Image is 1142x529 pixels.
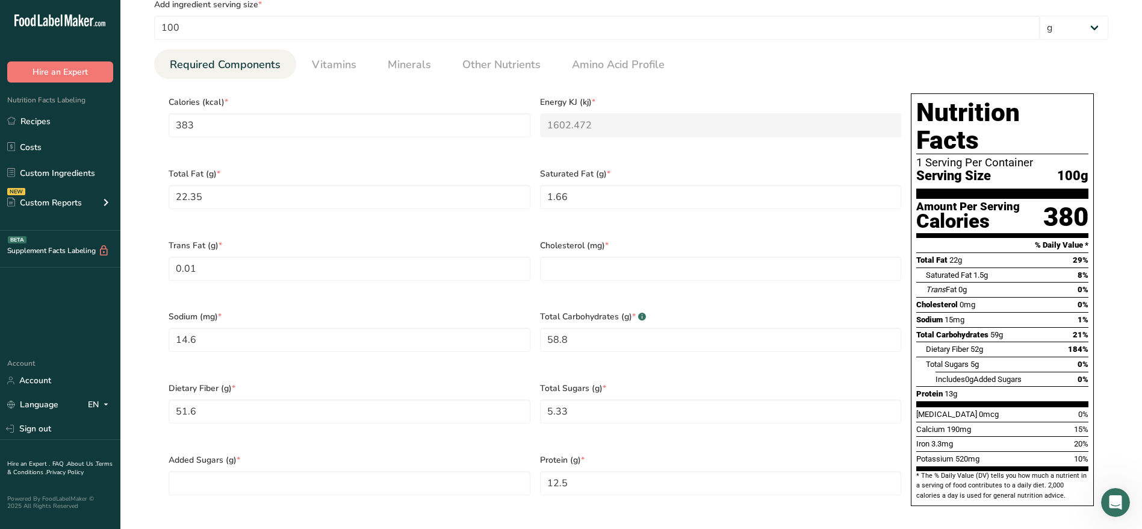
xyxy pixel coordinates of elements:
span: Iron [916,439,929,448]
span: Calcium [916,425,945,434]
div: BETA [8,236,26,243]
a: Language [7,394,58,415]
span: Cholesterol [916,300,958,309]
div: EN [88,398,113,412]
div: Calories [916,213,1020,230]
span: Fat [926,285,957,294]
input: Type your serving size here [154,16,1040,40]
div: Powered By FoodLabelMaker © 2025 All Rights Reserved [7,495,113,510]
span: 0g [958,285,967,294]
span: 13g [945,389,957,398]
span: 15% [1074,425,1088,434]
span: 100g [1057,169,1088,184]
span: 21% [1073,330,1088,339]
div: Custom Reports [7,196,82,209]
span: Trans Fat (g) [169,239,530,252]
a: About Us . [67,460,96,468]
span: Includes Added Sugars [936,375,1022,384]
span: Total Carbohydrates [916,330,988,339]
span: 184% [1068,345,1088,354]
span: Sodium (mg) [169,310,530,323]
span: 0% [1078,285,1088,294]
a: Terms & Conditions . [7,460,113,477]
span: Other Nutrients [462,57,541,73]
span: Vitamins [312,57,356,73]
span: Dietary Fiber (g) [169,382,530,395]
span: 29% [1073,255,1088,264]
span: Minerals [388,57,431,73]
div: Amount Per Serving [916,201,1020,213]
span: 20% [1074,439,1088,448]
span: Saturated Fat (g) [540,167,902,180]
span: Protein (g) [540,454,902,466]
span: Potassium [916,454,954,463]
span: 1% [1078,315,1088,324]
button: Hire an Expert [7,61,113,83]
span: 1.5g [973,271,988,280]
span: 8% [1078,271,1088,280]
span: Cholesterol (mg) [540,239,902,252]
span: 0mcg [979,410,999,419]
span: 0% [1078,375,1088,384]
span: 22g [949,255,962,264]
div: NEW [7,188,25,195]
span: 52g [970,345,983,354]
span: Amino Acid Profile [572,57,665,73]
span: Sodium [916,315,943,324]
span: Energy KJ (kj) [540,96,902,108]
span: Total Fat (g) [169,167,530,180]
a: FAQ . [52,460,67,468]
span: 0g [965,375,973,384]
a: Privacy Policy [46,468,84,477]
span: Saturated Fat [926,271,972,280]
span: Total Carbohydrates (g) [540,310,902,323]
span: 59g [990,330,1003,339]
span: Dietary Fiber [926,345,969,354]
span: 0% [1078,360,1088,369]
span: Total Sugars [926,360,969,369]
span: Total Fat [916,255,948,264]
div: 380 [1043,201,1088,233]
iframe: Intercom live chat [1101,488,1130,517]
span: Added Sugars (g) [169,454,530,466]
div: 1 Serving Per Container [916,157,1088,169]
span: 190mg [947,425,971,434]
i: Trans [926,285,946,294]
span: 15mg [945,315,964,324]
span: 0mg [960,300,975,309]
span: 3.3mg [931,439,953,448]
span: 10% [1074,454,1088,463]
span: Protein [916,389,943,398]
span: [MEDICAL_DATA] [916,410,977,419]
span: Calories (kcal) [169,96,530,108]
span: 0% [1078,300,1088,309]
span: 0% [1078,410,1088,419]
h1: Nutrition Facts [916,99,1088,154]
span: Total Sugars (g) [540,382,902,395]
a: Hire an Expert . [7,460,50,468]
span: Required Components [170,57,281,73]
section: % Daily Value * [916,238,1088,252]
span: 520mg [955,454,979,463]
span: Serving Size [916,169,991,184]
span: 5g [970,360,979,369]
section: * The % Daily Value (DV) tells you how much a nutrient in a serving of food contributes to a dail... [916,471,1088,501]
